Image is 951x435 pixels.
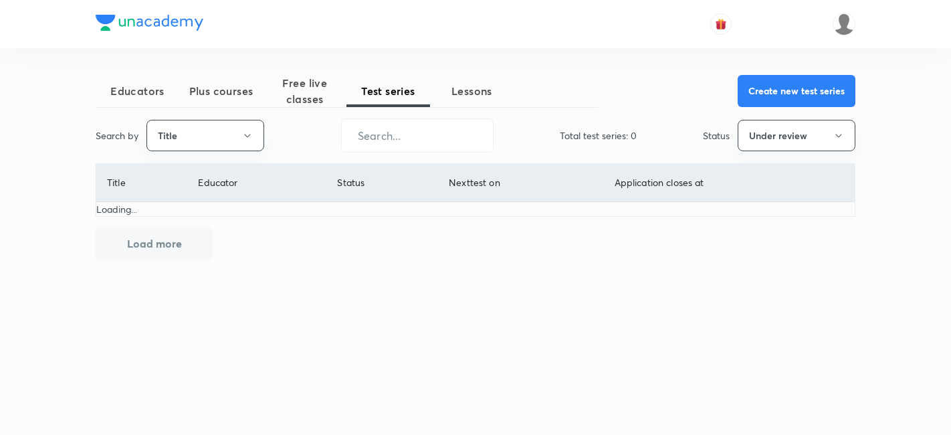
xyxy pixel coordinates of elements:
[263,75,346,107] span: Free live classes
[430,83,514,99] span: Lessons
[560,128,637,143] p: Total test series: 0
[346,83,430,99] span: Test series
[738,75,855,107] button: Create new test series
[146,120,264,151] button: Title
[326,164,438,202] th: Status
[603,164,855,202] th: Application closes at
[710,13,732,35] button: avatar
[96,15,203,34] a: Company Logo
[96,83,179,99] span: Educators
[96,202,855,216] p: Loading...
[342,118,493,153] input: Search...
[96,15,203,31] img: Company Logo
[715,18,727,30] img: avatar
[833,13,855,35] img: Basudha
[187,164,326,202] th: Educator
[738,120,855,151] button: Under review
[179,83,263,99] span: Plus courses
[96,228,213,260] button: Load more
[703,128,730,143] p: Status
[96,164,187,202] th: Title
[438,164,603,202] th: Next test on
[96,128,138,143] p: Search by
